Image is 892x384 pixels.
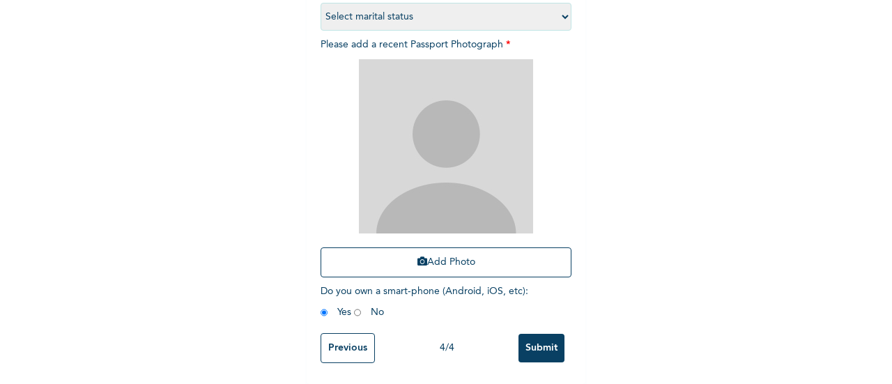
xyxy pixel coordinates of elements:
[321,247,571,277] button: Add Photo
[321,286,528,317] span: Do you own a smart-phone (Android, iOS, etc) : Yes No
[359,59,533,233] img: Crop
[321,40,571,284] span: Please add a recent Passport Photograph
[518,334,564,362] input: Submit
[375,341,518,355] div: 4 / 4
[321,333,375,363] input: Previous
